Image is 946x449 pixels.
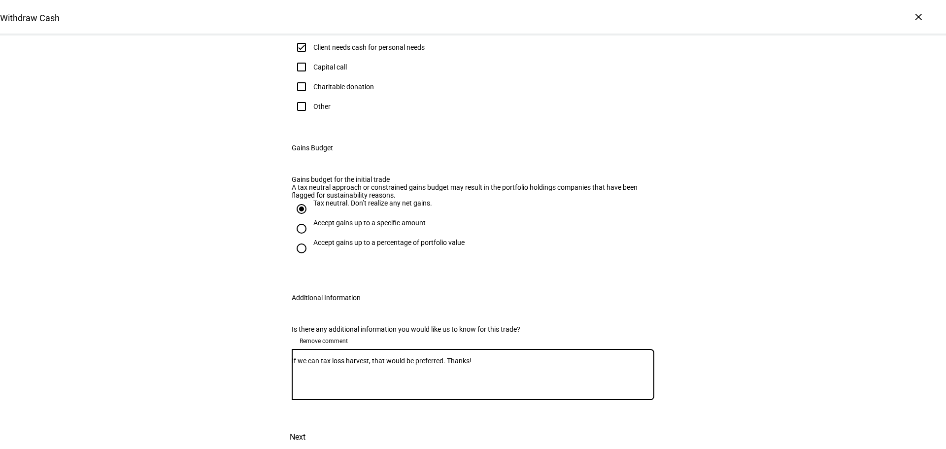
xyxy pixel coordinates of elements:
div: Gains Budget [292,144,333,152]
div: Other [313,103,331,110]
div: Accept gains up to a specific amount [313,219,426,227]
div: Tax neutral. Don’t realize any net gains. [313,199,432,207]
div: Additional Information [292,294,361,302]
div: Gains budget for the initial trade [292,175,654,183]
button: Next [276,425,319,449]
div: Client needs cash for personal needs [313,43,425,51]
div: Charitable donation [313,83,374,91]
button: Remove comment [292,333,356,349]
div: Accept gains up to a percentage of portfolio value [313,239,465,246]
div: Is there any additional information you would like us to know for this trade? [292,325,654,333]
span: Next [290,425,305,449]
div: Capital call [313,63,347,71]
div: A tax neutral approach or constrained gains budget may result in the portfolio holdings companies... [292,183,654,199]
div: × [911,9,926,25]
span: Remove comment [300,333,348,349]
